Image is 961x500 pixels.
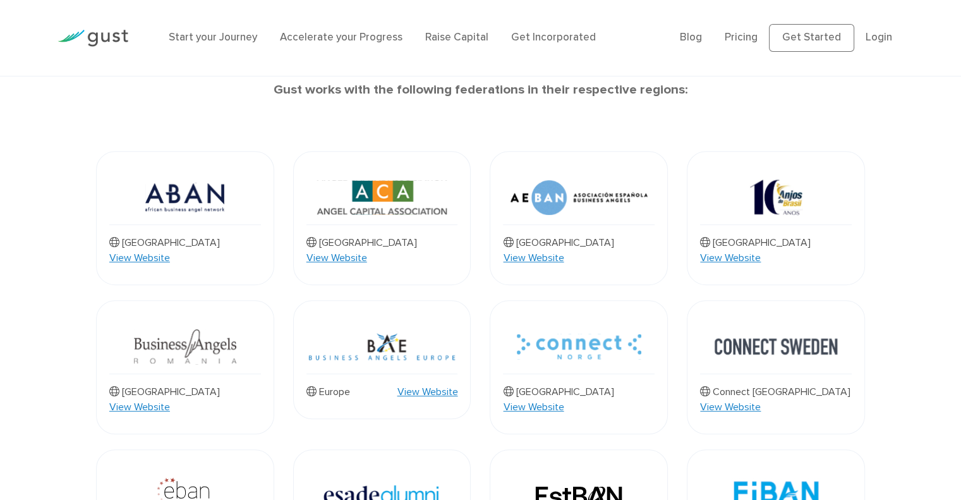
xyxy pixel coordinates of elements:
[511,31,596,44] a: Get Incorporated
[511,171,648,224] img: Aeban
[145,171,224,224] img: Aban
[700,384,850,399] p: Connect [GEOGRAPHIC_DATA]
[503,384,613,399] p: [GEOGRAPHIC_DATA]
[503,235,613,250] p: [GEOGRAPHIC_DATA]
[109,384,220,399] p: [GEOGRAPHIC_DATA]
[425,31,488,44] a: Raise Capital
[169,31,257,44] a: Start your Journey
[109,235,220,250] p: [GEOGRAPHIC_DATA]
[503,399,564,415] a: View Website
[306,320,458,374] img: Bae
[680,31,702,44] a: Blog
[769,24,854,52] a: Get Started
[109,399,170,415] a: View Website
[503,250,564,265] a: View Website
[306,250,367,265] a: View Website
[517,320,641,374] img: Connect
[866,31,892,44] a: Login
[274,82,688,97] strong: Gust works with the following federations in their respective regions:
[280,31,402,44] a: Accelerate your Progress
[109,250,170,265] a: View Website
[57,30,128,47] img: Gust Logo
[749,171,803,224] img: 10 Anjo
[700,235,811,250] p: [GEOGRAPHIC_DATA]
[306,384,350,399] p: Europe
[397,384,457,399] a: View Website
[713,320,838,374] img: Connect Sweden
[306,235,417,250] p: [GEOGRAPHIC_DATA]
[317,171,447,224] img: Aca
[700,399,761,415] a: View Website
[700,250,761,265] a: View Website
[725,31,758,44] a: Pricing
[134,320,236,374] img: Business Angels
